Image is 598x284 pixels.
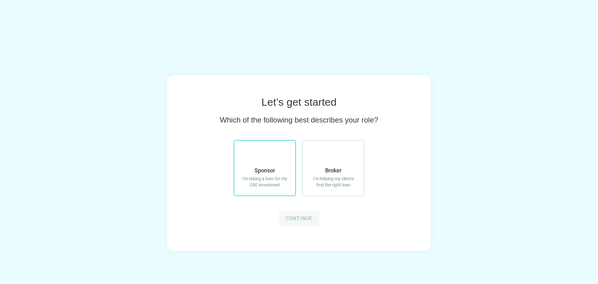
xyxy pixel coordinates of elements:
[325,167,341,174] span: Broker
[240,176,289,188] span: I'm taking a loan for my CRE investment
[254,167,275,174] span: Sponsor
[309,176,358,188] span: I'm helping my clients find the right loan
[261,95,336,109] span: Let’s get started
[220,115,378,125] span: Which of the following best describes your role?
[279,211,319,226] button: Continue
